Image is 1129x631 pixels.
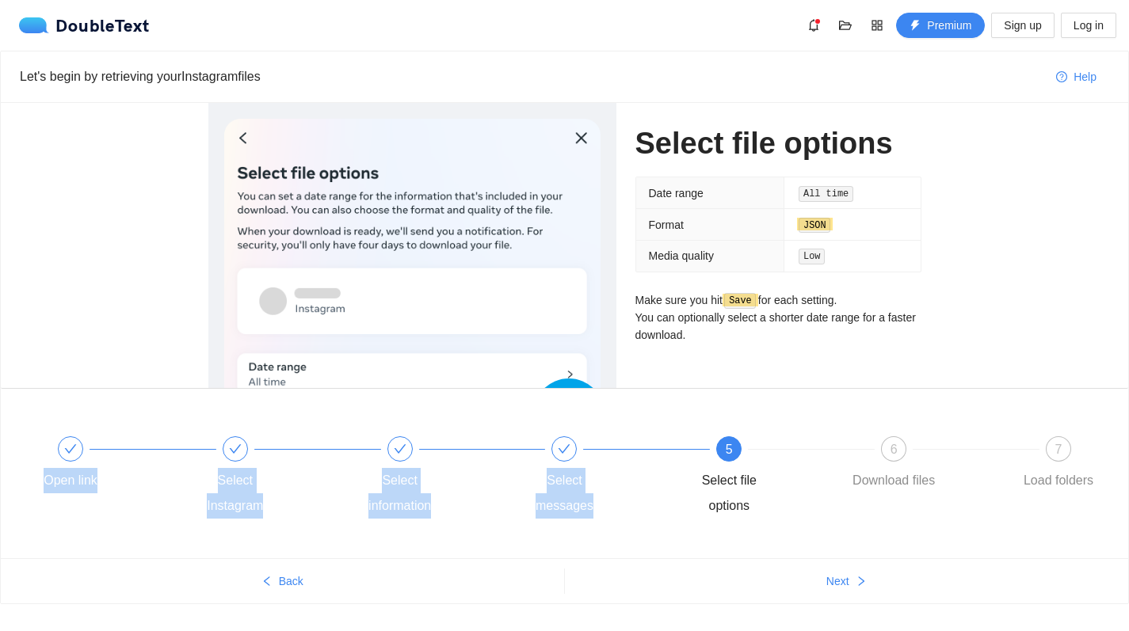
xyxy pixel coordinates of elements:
div: Select file options [683,468,775,519]
span: 5 [726,443,733,456]
span: appstore [865,19,889,32]
span: check [64,443,77,455]
span: Date range [649,187,704,200]
span: check [229,443,242,455]
span: Next [826,572,849,590]
span: Format [649,219,684,231]
span: folder-open [833,19,857,32]
code: All time [799,186,853,202]
code: Low [799,249,825,264]
button: appstore [864,13,890,38]
span: Log in [1074,17,1104,34]
span: left [261,576,273,588]
span: Sign up [1004,17,1041,34]
span: Help [1074,68,1097,86]
button: question-circleHelp [1043,64,1109,89]
span: bell [802,19,826,32]
img: logo [19,17,55,33]
span: Media quality [649,249,715,262]
div: Select information [354,436,519,519]
div: Select messages [518,468,610,519]
code: Save [724,293,756,309]
div: Select information [354,468,446,519]
div: Let's begin by retrieving your Instagram files [20,67,1043,86]
span: right [856,576,867,588]
div: Open link [44,468,97,493]
span: 7 [1055,443,1062,456]
div: 6Download files [848,436,1013,493]
h1: Select file options [635,125,921,162]
div: 7Load folders [1013,436,1104,493]
div: Open link [25,436,189,493]
a: logoDoubleText [19,17,150,33]
button: folder-open [833,13,858,38]
button: thunderboltPremium [896,13,985,38]
span: check [558,443,570,455]
span: 6 [891,443,898,456]
span: Premium [927,17,971,34]
div: Download files [852,468,935,493]
button: Nextright [565,568,1129,594]
div: Select messages [518,436,683,519]
div: DoubleText [19,17,150,33]
button: leftBack [1,568,564,594]
div: Load folders [1024,468,1093,493]
span: question-circle [1056,71,1067,84]
code: JSON [799,218,830,234]
button: Log in [1061,13,1116,38]
div: Select Instagram [189,436,354,519]
span: Back [279,572,303,590]
div: 5Select file options [683,436,848,519]
div: Select Instagram [189,468,281,519]
button: Sign up [991,13,1054,38]
button: bell [801,13,826,38]
span: check [394,443,406,455]
span: thunderbolt [910,20,921,32]
p: Make sure you hit for each setting. You can optionally select a shorter date range for a faster d... [635,291,921,344]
